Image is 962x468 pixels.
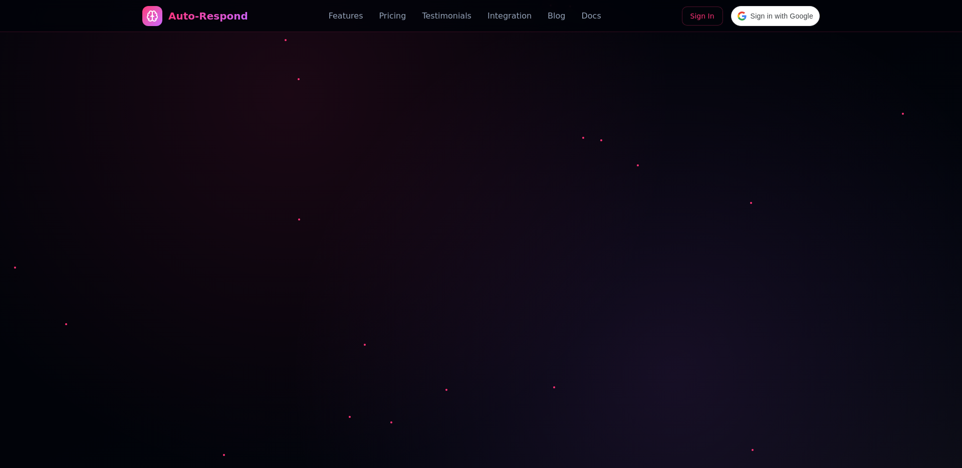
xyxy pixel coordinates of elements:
a: Testimonials [422,10,471,22]
div: Sign in with Google [731,6,820,26]
a: Blog [548,10,565,22]
a: Integration [488,10,532,22]
a: Features [329,10,363,22]
span: Sign in with Google [751,11,813,22]
a: Sign In [682,7,723,26]
a: Docs [581,10,601,22]
a: Auto-Respond [142,6,248,26]
div: Auto-Respond [168,9,248,23]
a: Pricing [379,10,406,22]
